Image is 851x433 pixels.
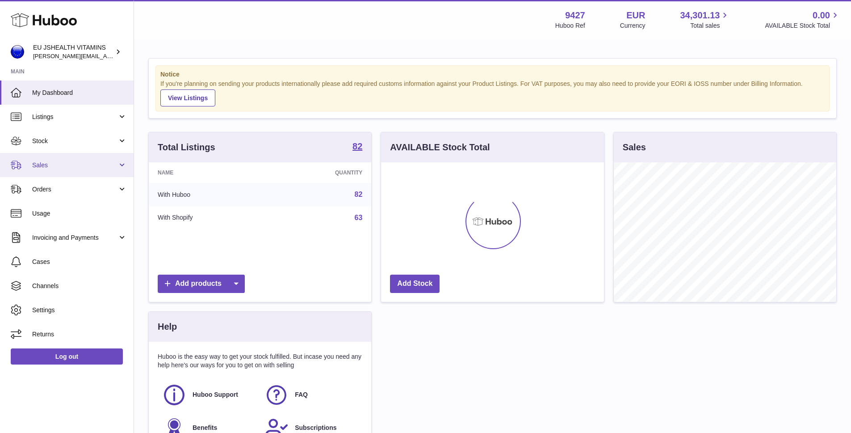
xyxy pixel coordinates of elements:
[390,275,440,293] a: Add Stock
[32,330,127,339] span: Returns
[11,45,24,59] img: laura@jessicasepel.com
[623,141,646,153] h3: Sales
[149,162,269,183] th: Name
[32,137,117,145] span: Stock
[158,321,177,333] h3: Help
[352,142,362,153] a: 82
[390,141,490,153] h3: AVAILABLE Stock Total
[33,43,113,60] div: EU JSHEALTH VITAMINS
[32,113,117,121] span: Listings
[193,391,238,399] span: Huboo Support
[193,424,217,432] span: Benefits
[32,161,117,170] span: Sales
[295,424,336,432] span: Subscriptions
[264,383,358,407] a: FAQ
[680,9,730,30] a: 34,301.13 Total sales
[149,206,269,229] td: With Shopify
[765,9,840,30] a: 0.00 AVAILABLE Stock Total
[32,282,127,290] span: Channels
[32,233,117,242] span: Invoicing and Payments
[32,258,127,266] span: Cases
[555,21,585,30] div: Huboo Ref
[355,214,363,221] a: 63
[33,52,179,59] span: [PERSON_NAME][EMAIL_ADDRESS][DOMAIN_NAME]
[295,391,308,399] span: FAQ
[158,352,362,369] p: Huboo is the easy way to get your stock fulfilled. But incase you need any help here's our ways f...
[620,21,646,30] div: Currency
[690,21,730,30] span: Total sales
[32,209,127,218] span: Usage
[565,9,585,21] strong: 9427
[765,21,840,30] span: AVAILABLE Stock Total
[149,183,269,206] td: With Huboo
[352,142,362,151] strong: 82
[626,9,645,21] strong: EUR
[813,9,830,21] span: 0.00
[11,348,123,365] a: Log out
[158,141,215,153] h3: Total Listings
[32,89,127,97] span: My Dashboard
[160,89,215,106] a: View Listings
[32,185,117,194] span: Orders
[158,275,245,293] a: Add products
[680,9,720,21] span: 34,301.13
[160,70,825,79] strong: Notice
[160,80,825,106] div: If you're planning on sending your products internationally please add required customs informati...
[32,306,127,314] span: Settings
[162,383,256,407] a: Huboo Support
[355,191,363,198] a: 82
[269,162,372,183] th: Quantity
